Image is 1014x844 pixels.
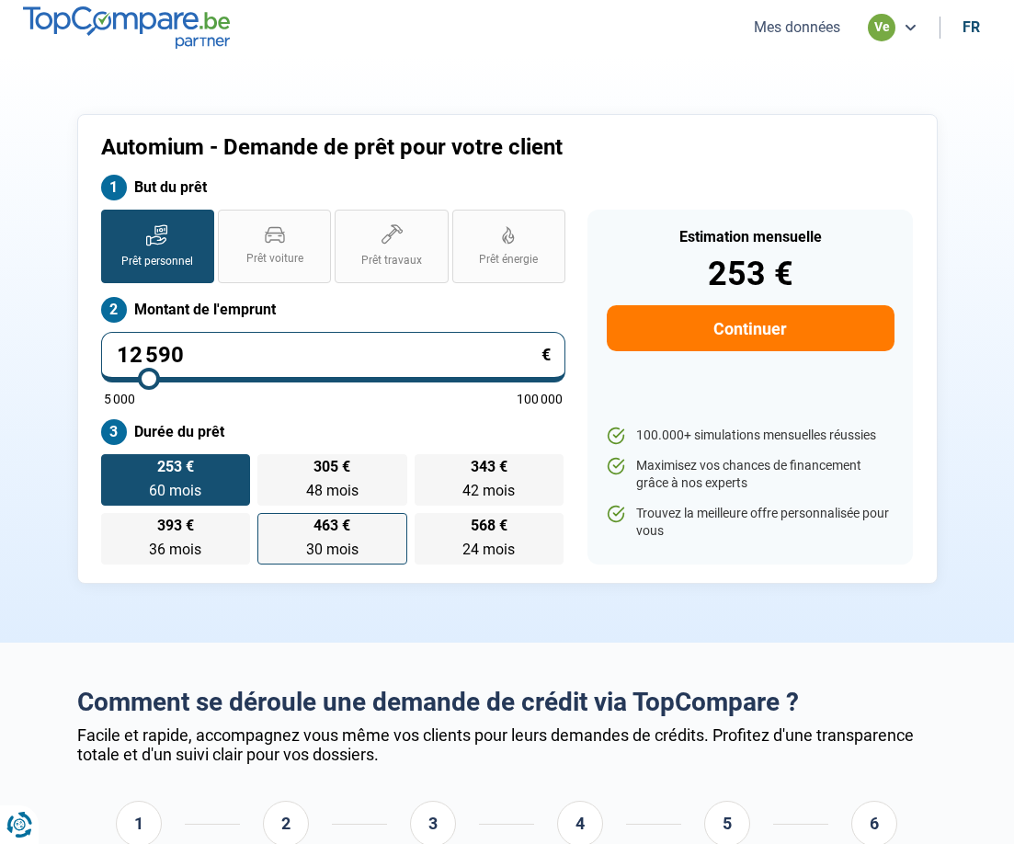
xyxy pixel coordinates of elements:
[157,519,194,533] span: 393 €
[77,687,938,718] h2: Comment se déroule une demande de crédit via TopCompare ?
[361,253,422,268] span: Prêt travaux
[607,457,894,493] li: Maximisez vos chances de financement grâce à nos experts
[607,230,894,245] div: Estimation mensuelle
[306,541,359,558] span: 30 mois
[313,519,350,533] span: 463 €
[607,427,894,445] li: 100.000+ simulations mensuelles réussies
[462,541,515,558] span: 24 mois
[471,460,507,474] span: 343 €
[149,541,201,558] span: 36 mois
[313,460,350,474] span: 305 €
[149,482,201,499] span: 60 mois
[23,6,230,48] img: TopCompare.be
[607,257,894,291] div: 253 €
[607,305,894,351] button: Continuer
[306,482,359,499] span: 48 mois
[101,297,566,323] label: Montant de l'emprunt
[607,505,894,541] li: Trouvez la meilleure offre personnalisée pour vous
[77,725,938,764] div: Facile et rapide, accompagnez vous même vos clients pour leurs demandes de crédits. Profitez d'un...
[462,482,515,499] span: 42 mois
[479,252,538,268] span: Prêt énergie
[101,134,705,161] h1: Automium - Demande de prêt pour votre client
[748,17,846,37] button: Mes données
[963,18,980,36] div: fr
[541,347,551,363] span: €
[471,519,507,533] span: 568 €
[246,251,303,267] span: Prêt voiture
[104,393,135,405] span: 5 000
[868,14,895,41] div: ve
[157,460,194,474] span: 253 €
[101,175,566,200] label: But du prêt
[121,254,193,269] span: Prêt personnel
[517,393,563,405] span: 100 000
[101,419,566,445] label: Durée du prêt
